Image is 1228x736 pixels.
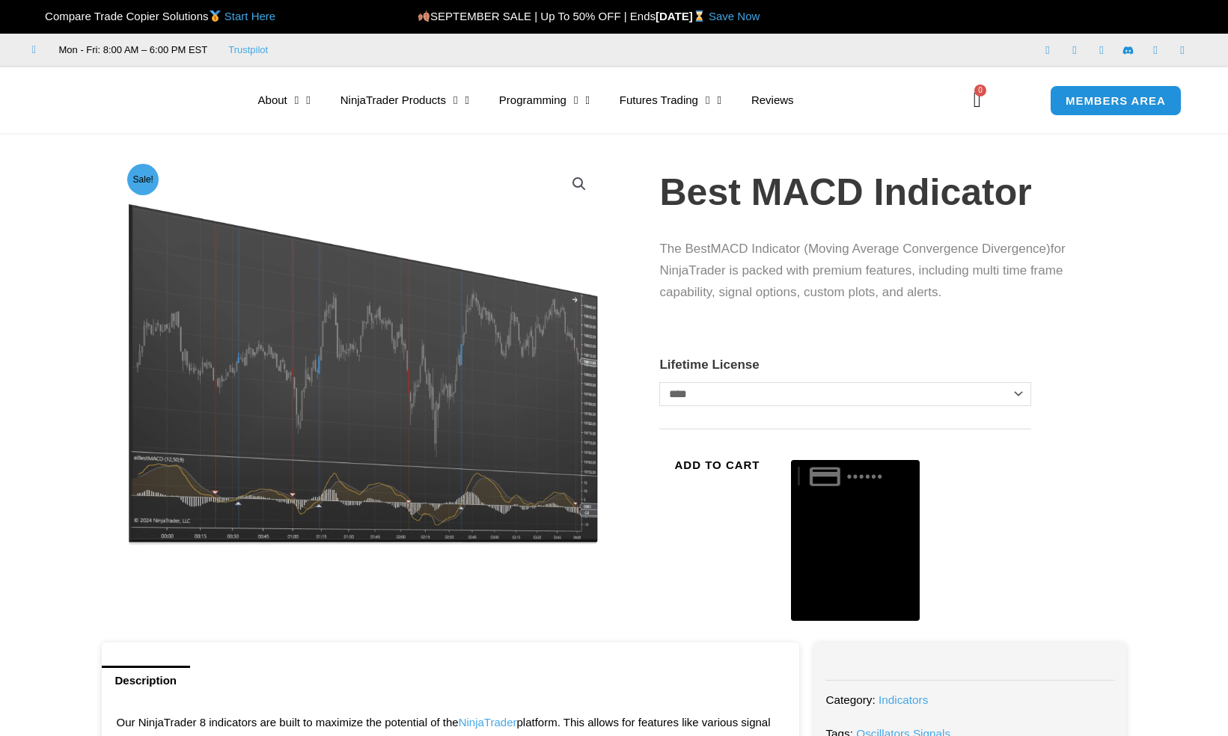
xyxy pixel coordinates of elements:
[224,10,275,22] a: Start Here
[243,83,326,117] a: About
[123,159,604,545] img: Best MACD
[102,666,191,695] a: Description
[418,10,430,22] img: 🍂
[605,83,736,117] a: Futures Trading
[1066,95,1166,106] span: MEMBERS AREA
[243,83,950,117] nav: Menu
[53,73,214,127] img: LogoAI | Affordable Indicators – NinjaTrader
[33,10,44,22] img: 🏆
[694,10,705,22] img: ⌛
[974,85,986,96] span: 0
[847,468,885,485] text: ••••••
[484,83,605,117] a: Programming
[228,41,268,59] a: Trustpilot
[1050,85,1182,116] a: MEMBERS AREA
[659,242,710,256] span: The Best
[32,10,275,22] span: Compare Trade Copier Solutions
[566,171,593,197] a: View full-screen image gallery
[659,166,1096,218] h1: Best MACD Indicator
[659,242,1065,299] span: for NinjaTrader is packed with premium features, including multi time frame capability, signal op...
[659,358,759,372] label: Lifetime License
[459,716,517,729] a: NinjaTrader
[709,10,760,22] a: Save Now
[711,242,1051,256] span: MACD Indicator (Moving Average Convergence Divergence)
[418,10,656,22] span: SEPTEMBER SALE | Up To 50% OFF | Ends
[825,693,875,706] span: Category:
[879,693,928,706] a: Indicators
[210,10,221,22] img: 🥇
[788,450,923,451] iframe: Secure payment input frame
[659,452,775,478] button: Add to cart
[736,83,809,117] a: Reviews
[326,83,484,117] a: NinjaTrader Products
[656,10,709,22] strong: [DATE]
[951,79,1004,122] a: 0
[55,41,208,59] span: Mon - Fri: 8:00 AM – 6:00 PM EST
[127,164,159,195] span: Sale!
[791,460,920,622] button: Buy with GPay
